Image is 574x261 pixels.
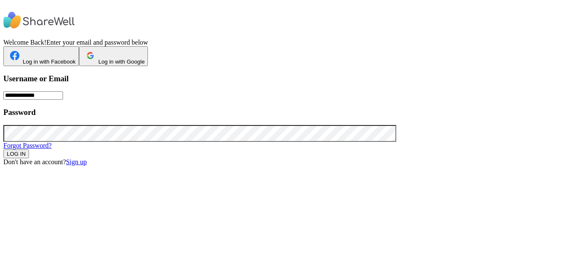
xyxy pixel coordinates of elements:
[46,39,148,46] span: Enter your email and password below
[3,142,52,149] a: Forgot Password?
[3,39,46,46] span: Welcome Back!
[66,158,87,165] a: Sign up
[3,149,29,158] button: LOG IN
[79,46,148,66] button: Log in with Google
[3,3,75,37] img: ShareWell Logo
[7,151,26,157] span: LOG IN
[98,59,145,65] span: Log in with Google
[7,48,23,64] img: ShareWell Logomark
[82,48,98,64] img: ShareWell Logomark
[3,74,571,83] h3: Username or Email
[3,108,571,117] h3: Password
[23,59,76,65] span: Log in with Facebook
[3,158,66,165] span: Don't have an account?
[3,46,79,66] button: Log in with Facebook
